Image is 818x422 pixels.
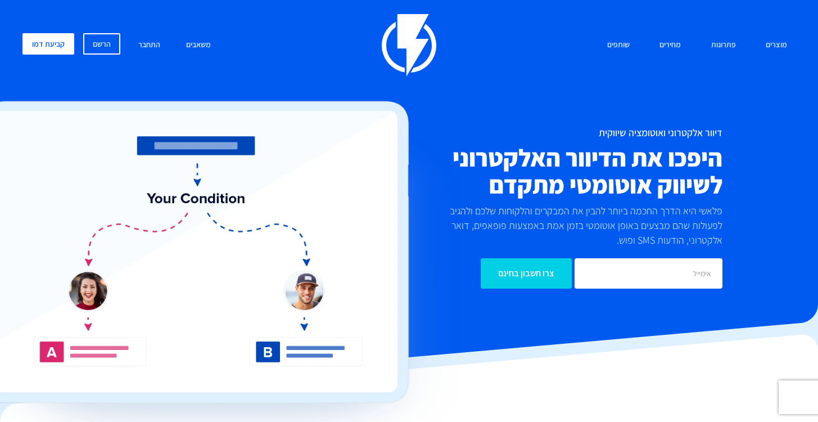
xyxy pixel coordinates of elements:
a: מחירים [651,33,689,57]
a: הרשם [83,33,120,55]
a: התחבר [130,33,169,57]
a: קביעת דמו [22,33,74,55]
h2: היפכו את הדיוור האלקטרוני לשיווק אוטומטי מתקדם [353,144,723,198]
p: פלאשי היא הדרך החכמה ביותר להבין את המבקרים והלקוחות שלכם ולהגיב לפעולות שהם מבצעים באופן אוטומטי... [450,204,723,247]
a: משאבים [178,33,219,57]
input: צרו חשבון בחינם [481,258,572,289]
a: פתרונות [703,33,744,57]
h1: דיוור אלקטרוני ואוטומציה שיווקית [353,127,723,138]
input: אימייל [575,258,722,289]
a: מוצרים [757,33,796,57]
a: שותפים [599,33,638,57]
